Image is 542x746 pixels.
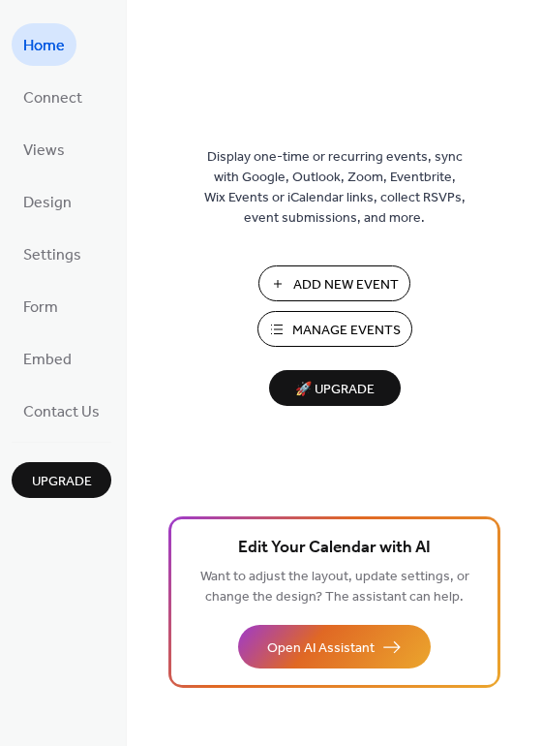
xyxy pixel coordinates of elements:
a: Home [12,23,76,66]
span: Views [23,136,65,167]
span: Embed [23,345,72,376]
button: 🚀 Upgrade [269,370,401,406]
a: Contact Us [12,389,111,432]
a: Settings [12,233,93,275]
span: Want to adjust the layout, update settings, or change the design? The assistant can help. [200,564,469,610]
span: Add New Event [293,275,399,295]
a: Form [12,285,70,327]
span: Form [23,293,58,324]
span: Connect [23,83,82,114]
span: Open AI Assistant [267,638,375,659]
span: Contact Us [23,397,100,428]
span: Edit Your Calendar with AI [238,535,431,562]
span: Display one-time or recurring events, sync with Google, Outlook, Zoom, Eventbrite, Wix Events or ... [204,147,466,229]
a: Views [12,128,76,171]
a: Embed [12,337,83,380]
span: Manage Events [292,321,401,341]
span: Home [23,31,65,62]
span: Settings [23,240,81,271]
a: Connect [12,76,94,118]
span: 🚀 Upgrade [281,377,389,403]
button: Add New Event [258,265,410,301]
button: Manage Events [257,311,412,347]
span: Upgrade [32,472,92,492]
button: Open AI Assistant [238,625,431,668]
button: Upgrade [12,462,111,498]
a: Design [12,180,83,223]
span: Design [23,188,72,219]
